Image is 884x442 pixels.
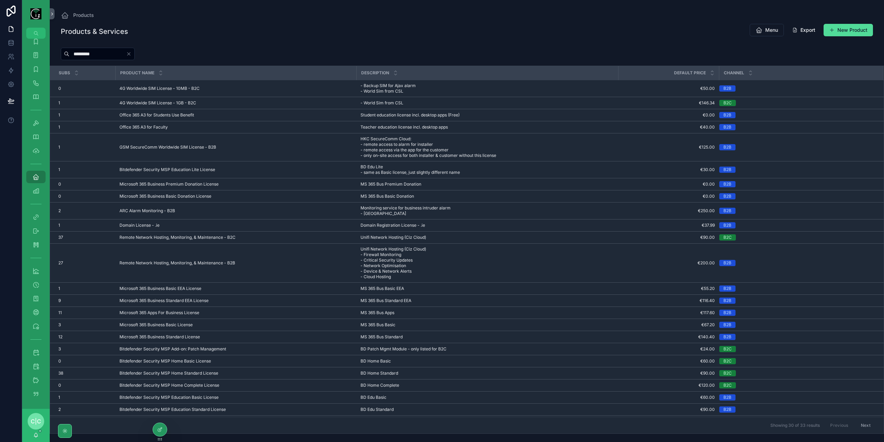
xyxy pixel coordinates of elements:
span: Domain License - .ie [119,223,160,228]
span: - Backup SIM for Ajax alarm - World Sim from CSL [361,83,460,94]
a: B2C [719,370,875,376]
a: Bitdefender Security MSP Education Basic License [119,395,352,400]
a: 4G Worldwide SIM License - 10MB - B2C [119,86,352,91]
a: B2B [719,181,875,187]
div: B2B [723,85,731,92]
span: Subs [59,70,70,76]
span: MS 365 Bus Standard EEA [361,298,411,303]
a: B2B [719,222,875,228]
span: €37.99 [622,223,715,228]
a: Microsoft 365 Business Standard EEA License [119,298,352,303]
div: B2B [723,285,731,292]
span: 27 [58,260,63,266]
span: 1 [58,144,60,150]
div: scrollable content [22,39,50,409]
div: B2B [723,208,731,214]
span: HKC SecureComm Cloud: - remote access to alarm for installer - remote access via the app for the ... [361,136,614,158]
a: Microsoft 365 Business Basic EEA License [119,286,352,291]
a: €40.00 [622,124,715,130]
span: 2 [58,407,61,412]
span: Product Name [120,70,154,76]
h1: Products & Services [61,27,128,36]
span: €140.40 [622,334,715,340]
span: MS 365 Bus Basic EEA [361,286,404,291]
a: €200.00 [622,260,715,266]
a: 1 [58,100,111,106]
a: B2B [719,85,875,92]
div: B2B [723,167,731,173]
span: ARC Alarm Monitoring - B2B [119,208,175,214]
a: €120.00 [622,383,715,388]
span: 0 [58,194,61,199]
a: B2B [719,208,875,214]
span: Bitdefender Security MSP Add-on: Patch Management [119,346,226,352]
a: €90.00 [622,407,715,412]
a: 1 [58,286,111,291]
a: BD Home Basic [361,358,614,364]
a: Bitdefender Security MSP Education Lite License [119,167,352,172]
a: 2 [58,208,111,214]
a: Microsoft 365 Business Basic License [119,322,352,328]
a: €116.40 [622,298,715,303]
span: €0.00 [622,181,715,187]
span: - World Sim from CSL [361,100,403,106]
span: Products [73,12,94,19]
span: 4G Worldwide SIM License - 10MB - B2C [119,86,200,91]
a: Microsoft 365 Business Premium Donation License [119,181,352,187]
div: B2B [723,298,731,304]
span: 3 [58,322,61,328]
span: BD Home Complete [361,383,399,388]
a: 9 [58,298,111,303]
span: BD Home Standard [361,370,398,376]
span: Description [361,70,389,76]
a: 1 [58,124,111,130]
a: B2B [719,124,875,130]
span: Monitoring service for business intruder alarm - [GEOGRAPHIC_DATA] [361,205,497,216]
a: B2B [719,298,875,304]
a: Domain Registration License - .ie [361,223,614,228]
span: 0 [58,358,61,364]
span: Office 365 A3 for Students Use Benefit [119,112,194,118]
a: €90.00 [622,235,715,240]
a: €60.00 [622,395,715,400]
span: Unifi Network Hosting (Ciz Cloud) - Firewall Monitoring - Critical Security Updates - Network Opt... [361,246,614,280]
a: €30.00 [622,167,715,172]
a: - Backup SIM for Ajax alarm - World Sim from CSL [361,83,614,94]
div: B2B [723,124,731,130]
span: 1 [58,124,60,130]
div: B2C [723,370,732,376]
span: €60.00 [622,358,715,364]
a: MS 365 Bus Basic EEA [361,286,614,291]
span: €67.20 [622,322,715,328]
a: Bitdefender Security MSP Add-on: Patch Management [119,346,352,352]
span: BD Edu Standard [361,407,394,412]
a: 12 [58,334,111,340]
div: B2B [723,112,731,118]
a: - World Sim from CSL [361,100,614,106]
div: B2B [723,406,731,413]
a: 0 [58,358,111,364]
a: €50.00 [622,86,715,91]
span: 1 [58,223,60,228]
a: Remote Network Hosting, Monitoring, & Maintenance - B2B [119,260,352,266]
div: B2B [723,144,731,150]
a: BD Edu Lite - same as Basic license, just slightly different name [361,164,614,175]
button: Menu [750,24,784,36]
a: 0 [58,86,111,91]
div: B2C [723,234,732,241]
a: MS 365 Bus Standard [361,334,614,340]
span: 38 [58,370,63,376]
span: Unifi Network Hosting (Ciz Cloud) [361,235,426,240]
span: Remote Network Hosting, Monitoring, & Maintenance - B2B [119,260,235,266]
a: MS 365 Bus Standard EEA [361,298,614,303]
a: BD Home Complete [361,383,614,388]
div: B2C [723,358,732,364]
span: Student education license incl. desktop apps (Free) [361,112,460,118]
a: €146.34 [622,100,715,106]
span: 1 [58,286,60,291]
